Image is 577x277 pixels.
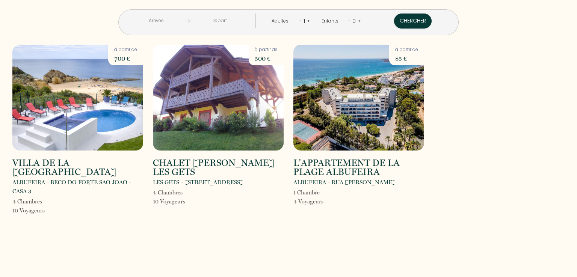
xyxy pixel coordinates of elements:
p: 4 Voyageur [293,197,323,206]
span: s [183,198,185,205]
img: rental-image [12,45,143,151]
div: Enfants [322,18,341,25]
input: Départ [190,14,248,28]
p: 1 Chambre [293,188,323,197]
input: Arrivée [127,14,185,28]
a: + [358,17,361,24]
p: 10 Voyageur [12,206,45,215]
img: guests [185,18,190,24]
img: rental-image [153,45,284,151]
span: s [180,189,183,196]
p: à partir de [255,46,278,53]
div: Adultes [272,18,291,25]
img: rental-image [293,45,424,151]
a: - [299,17,302,24]
div: 1 [302,15,307,27]
a: + [307,17,310,24]
p: 700 € [114,53,137,64]
p: à partir de [114,46,137,53]
p: LES GETS - [STREET_ADDRESS] [153,178,243,187]
span: s [40,198,42,205]
p: ALBUFEIRA - RUA [PERSON_NAME] [293,178,396,187]
div: 0 [350,15,358,27]
p: 85 € [395,53,418,64]
p: à partir de [395,46,418,53]
span: s [42,207,45,214]
span: s [321,198,323,205]
p: 4 Chambre [12,197,45,206]
button: Chercher [394,14,432,29]
p: 4 Chambre [153,188,185,197]
p: 500 € [255,53,278,64]
h2: CHALET [PERSON_NAME] LES GETS [153,158,284,176]
a: - [348,17,350,24]
h2: VILLA DE LA [GEOGRAPHIC_DATA] [12,158,143,176]
p: ALBUFEIRA - BECO DO FORTE SAO JOAO -CASA 3 [12,178,143,196]
h2: L'APPARTEMENT DE LA PLAGE ALBUFEIRA [293,158,424,176]
p: 10 Voyageur [153,197,185,206]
